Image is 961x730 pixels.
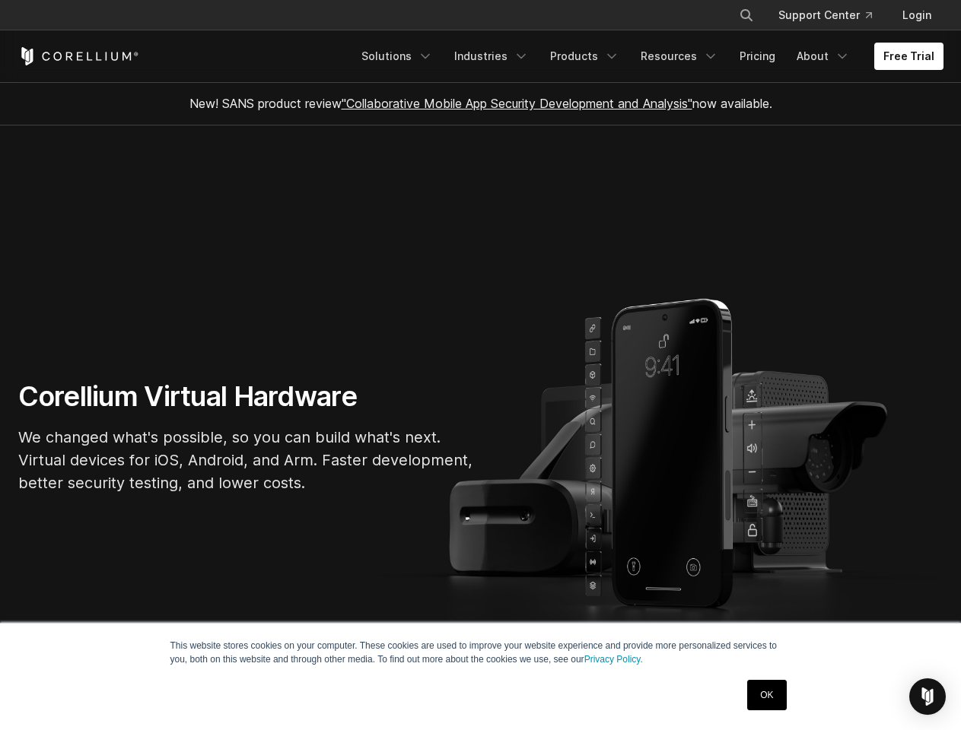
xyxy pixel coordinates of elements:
button: Search [733,2,760,29]
a: Pricing [730,43,784,70]
a: Privacy Policy. [584,654,643,665]
div: Navigation Menu [352,43,943,70]
a: Products [541,43,628,70]
a: Industries [445,43,538,70]
a: Login [890,2,943,29]
a: "Collaborative Mobile App Security Development and Analysis" [342,96,692,111]
a: Solutions [352,43,442,70]
a: Resources [632,43,727,70]
a: Corellium Home [18,47,139,65]
a: About [788,43,859,70]
a: Free Trial [874,43,943,70]
h1: Corellium Virtual Hardware [18,379,475,414]
div: Navigation Menu [721,2,943,29]
a: OK [747,680,786,710]
p: This website stores cookies on your computer. These cookies are used to improve your website expe... [170,639,791,666]
span: New! SANS product review now available. [189,96,772,111]
p: We changed what's possible, so you can build what's next. Virtual devices for iOS, Android, and A... [18,426,475,494]
div: Open Intercom Messenger [909,678,946,715]
a: Support Center [766,2,884,29]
